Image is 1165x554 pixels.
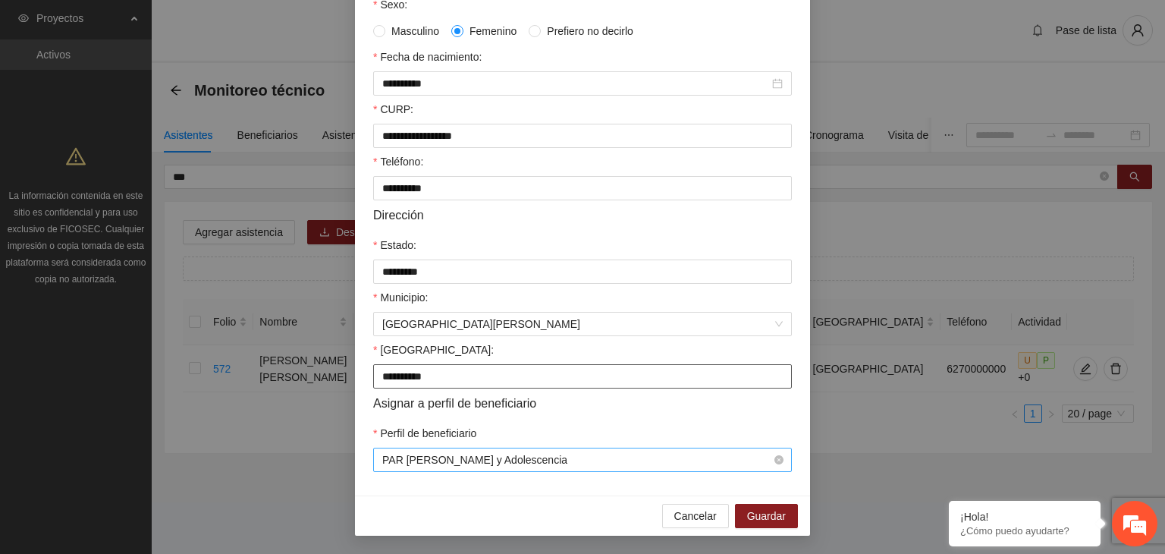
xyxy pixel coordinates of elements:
[747,508,786,524] span: Guardar
[373,342,494,358] label: Colonia:
[79,77,255,97] div: Chatee con nosotros ahora
[373,260,792,284] input: Estado:
[373,237,416,253] label: Estado:
[373,364,792,389] input: Colonia:
[662,504,729,528] button: Cancelar
[373,394,536,413] span: Asignar a perfil de beneficiario
[385,23,445,39] span: Masculino
[373,289,428,306] label: Municipio:
[373,176,792,200] input: Teléfono:
[382,449,783,471] span: PAR Niñez y Adolescencia
[735,504,798,528] button: Guardar
[373,425,476,442] label: Perfil de beneficiario
[382,313,783,335] span: Santa Bárbara
[373,206,424,225] span: Dirección
[373,124,792,148] input: CURP:
[373,49,482,65] label: Fecha de nacimiento:
[541,23,639,39] span: Prefiero no decirlo
[88,187,209,340] span: Estamos en línea.
[373,101,413,118] label: CURP:
[373,153,423,170] label: Teléfono:
[960,525,1089,537] p: ¿Cómo puedo ayudarte?
[249,8,285,44] div: Minimizar ventana de chat en vivo
[960,511,1089,523] div: ¡Hola!
[774,455,783,464] span: close-circle
[382,75,769,92] input: Fecha de nacimiento:
[674,508,717,524] span: Cancelar
[463,23,523,39] span: Femenino
[8,382,289,436] textarea: Escriba su mensaje y pulse “Intro”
